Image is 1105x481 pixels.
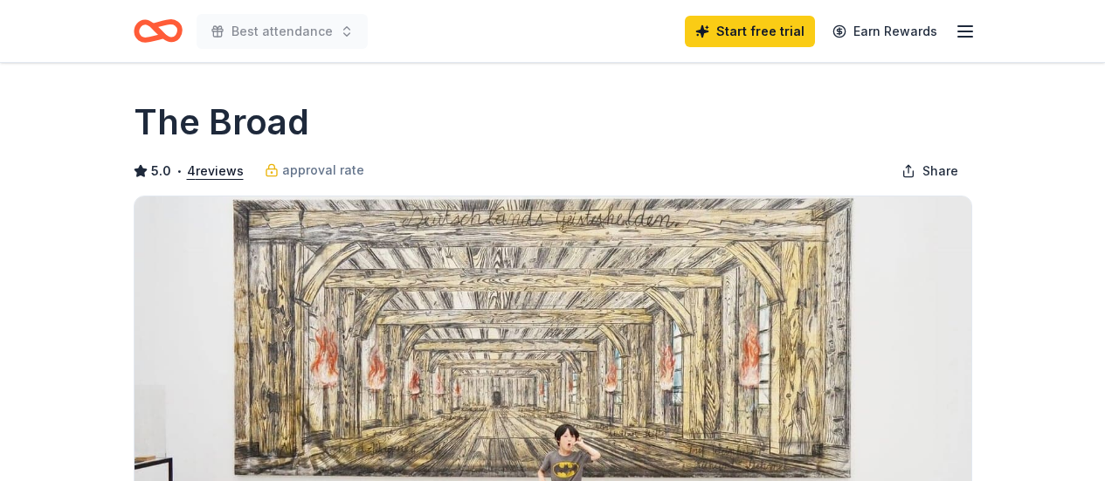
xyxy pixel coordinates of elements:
button: Best attendance [197,14,368,49]
a: Start free trial [685,16,815,47]
h1: The Broad [134,98,309,147]
span: Best attendance [231,21,333,42]
button: 4reviews [187,161,244,182]
button: Share [887,154,972,189]
span: • [176,164,182,178]
span: Share [922,161,958,182]
a: Home [134,10,183,52]
a: approval rate [265,160,364,181]
span: 5.0 [151,161,171,182]
a: Earn Rewards [822,16,948,47]
span: approval rate [282,160,364,181]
